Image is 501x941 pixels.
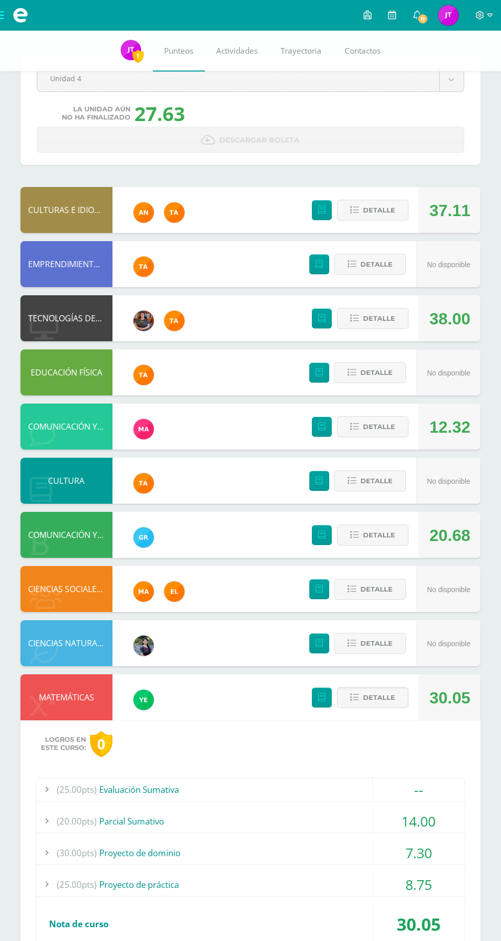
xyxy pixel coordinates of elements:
div: 38.00 [429,296,470,342]
img: 47e0c6d4bfe68c431262c1f147c89d8f.png [133,527,154,548]
span: 11 [417,13,428,25]
img: feaeb2f9bb45255e229dc5fdac9a9f6b.png [133,256,154,277]
div: 7.30 [373,841,465,864]
span: Detalle [360,472,393,490]
span: Punteos [164,45,193,56]
div: 12.32 [429,404,470,450]
div: 20.68 [429,512,470,558]
span: No disponible [427,640,470,648]
img: feaeb2f9bb45255e229dc5fdac9a9f6b.png [133,473,154,493]
button: Detalle [334,633,406,654]
div: 8.75 [373,873,465,896]
button: Detalle [337,200,408,221]
button: Detalle [337,308,408,329]
div: COMUNICACIÓN Y LENGUAJE, IDIOMA ESPAÑOL [20,512,112,558]
div: CULTURAS E IDIOMAS MAYAS, GARÍFUNA O XINCA [20,187,112,233]
span: Descargar boleta [220,128,300,153]
button: Detalle [337,416,408,437]
img: c643db50894789264debaf237c3de6f8.png [438,5,459,26]
span: No disponible [427,369,470,377]
span: No disponible [427,477,470,485]
span: Trayectoria [281,45,322,56]
span: Detalle [363,309,395,328]
span: La unidad aún no ha finalizado [62,105,130,122]
button: Detalle [337,687,408,708]
div: CIENCIAS SOCIALES, FORMACIÓN CIUDADANA E INTERCULTURALIDAD [20,566,112,612]
span: No disponible [427,585,470,594]
div: 14.00 [373,810,465,833]
span: (30.00pts) [57,841,97,864]
div: EDUCACIÓN FÍSICA [20,349,112,395]
span: Unidad 4 [50,66,426,90]
span: (20.00pts) [57,810,97,833]
img: feaeb2f9bb45255e229dc5fdac9a9f6b.png [164,202,185,223]
span: No disponible [427,261,470,269]
div: COMUNICACIÓN Y LENGUAJE, IDIOMA EXTRANJERO [20,404,112,450]
span: Detalle [363,526,395,545]
img: b2b209b5ecd374f6d147d0bc2cef63fa.png [133,636,154,656]
span: (25.00pts) [57,778,97,801]
img: feaeb2f9bb45255e229dc5fdac9a9f6b.png [164,311,185,331]
div: Proyecto de práctica [36,873,465,896]
div: 37.11 [429,187,470,233]
a: Contactos [333,31,392,72]
img: feaeb2f9bb45255e229dc5fdac9a9f6b.png [133,365,154,385]
div: Proyecto de dominio [36,841,465,864]
img: 60a759e8b02ec95d430434cf0c0a55c7.png [133,311,154,331]
div: MATEMÁTICAS [20,674,112,720]
img: fc6731ddebfef4a76f049f6e852e62c4.png [133,202,154,223]
img: ca51be06ee6568e83a4be8f0f0221dfb.png [133,419,154,439]
img: dfa1fd8186729af5973cf42d94c5b6ba.png [133,690,154,710]
img: c643db50894789264debaf237c3de6f8.png [121,40,141,60]
span: Detalle [360,580,393,599]
span: Contactos [345,45,380,56]
div: CIENCIAS NATURALES [20,620,112,666]
span: Detalle [363,417,395,436]
button: Detalle [337,525,408,546]
span: 1 [132,50,144,62]
span: Detalle [360,363,393,382]
button: Detalle [334,254,406,275]
span: Detalle [360,255,393,274]
div: Evaluación Sumativa [36,778,465,801]
div: TECNOLOGÍAS DEL APRENDIZAJE Y LA COMUNICACIÓN [20,295,112,341]
button: Detalle [334,470,406,491]
a: Trayectoria [269,31,333,72]
div: Parcial Sumativo [36,810,465,833]
img: 31c982a1c1d67d3c4d1e96adbf671f86.png [164,581,185,602]
a: Unidad 4 [37,66,464,91]
span: Detalle [363,688,395,707]
span: (25.00pts) [57,873,97,896]
div: 0 [90,731,112,757]
span: Logros en este curso: [41,736,86,752]
div: CULTURA [20,458,112,504]
div: -- [373,778,465,801]
span: Actividades [216,45,258,56]
div: 27.63 [134,100,185,127]
img: 266030d5bbfb4fab9f05b9da2ad38396.png [133,581,154,602]
span: Detalle [360,634,393,653]
a: Actividades [205,31,269,72]
span: Nota de curso [49,918,108,930]
div: EMPRENDIMIENTO PARA LA PRODUCTIVIDAD [20,241,112,287]
button: Detalle [334,362,406,383]
a: Punteos [153,31,205,72]
button: Detalle [334,579,406,600]
div: 30.05 [429,675,470,721]
span: Detalle [363,201,395,220]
